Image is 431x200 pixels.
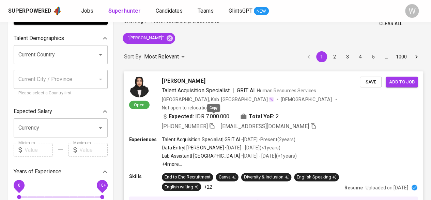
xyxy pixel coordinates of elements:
[405,4,419,18] div: W
[162,87,230,93] span: Talent Acquisition Specialist
[224,144,280,151] p: • [DATE] - [DATE] ( <1 years )
[162,144,224,151] p: Data Entry | [PERSON_NAME]
[108,8,141,14] b: Superhunter
[162,96,274,103] div: [GEOGRAPHIC_DATA], Kab. [GEOGRAPHIC_DATA]
[108,7,142,15] a: Superhunter
[14,165,108,178] div: Years of Experience
[162,152,240,159] p: Lab Assistant | [GEOGRAPHIC_DATA]
[162,136,240,143] p: Talent Acquisition Specialist | GRIT AI
[162,161,297,168] p: +4 more ...
[386,77,418,87] button: Add to job
[221,123,309,129] span: [EMAIL_ADDRESS][DOMAIN_NAME]
[165,184,198,190] div: English writing
[14,105,108,118] div: Expected Salary
[389,78,414,86] span: Add to job
[329,51,340,62] button: Go to page 2
[18,183,20,188] span: 0
[232,86,234,94] span: |
[14,31,108,45] div: Talent Demographics
[8,7,51,15] div: Superpowered
[360,77,382,87] button: Save
[156,7,184,15] a: Candidates
[276,112,279,120] span: 2
[219,174,236,181] div: Canva
[53,6,62,16] img: app logo
[25,143,53,157] input: Value
[363,78,378,86] span: Save
[316,51,327,62] button: page 1
[198,7,215,15] a: Teams
[249,112,274,120] b: Total YoE:
[368,51,379,62] button: Go to page 5
[229,7,269,15] a: GlintsGPT NEW
[254,8,269,15] span: NEW
[124,53,141,61] p: Sort By
[18,90,103,97] p: Please select a Country first
[14,107,52,116] p: Expected Salary
[240,136,295,143] p: • [DATE] - Present ( 2 years )
[411,51,422,62] button: Go to next page
[129,136,162,143] p: Experiences
[81,8,93,14] span: Jobs
[165,174,210,181] div: End to End Recruitment
[124,17,219,30] p: Showing of talent profiles found
[240,152,297,159] p: • [DATE] - [DATE] ( <1 years )
[169,112,194,120] b: Expected:
[131,102,147,107] span: Open
[144,53,179,61] p: Most Relevant
[123,33,175,44] div: "[PERSON_NAME]"
[281,96,333,103] span: [DEMOGRAPHIC_DATA]
[366,184,408,191] p: Uploaded on [DATE]
[79,143,108,157] input: Value
[302,51,423,62] nav: pagination navigation
[129,173,162,180] p: Skills
[8,6,62,16] a: Superpoweredapp logo
[162,77,205,85] span: [PERSON_NAME]
[144,51,187,63] div: Most Relevant
[229,8,252,14] span: GlintsGPT
[344,184,363,191] p: Resume
[394,51,409,62] button: Go to page 1000
[14,34,64,42] p: Talent Demographics
[268,96,274,102] img: magic_wand.svg
[129,77,150,97] img: 93ed8efe827649fd276e8828ce5c3e55.jpg
[355,51,366,62] button: Go to page 4
[162,112,229,120] div: IDR 7.000.000
[381,53,392,60] div: …
[198,8,214,14] span: Teams
[96,50,105,59] button: Open
[342,51,353,62] button: Go to page 3
[98,183,106,188] span: 10+
[81,7,95,15] a: Jobs
[297,174,336,181] div: English Speaking
[156,8,183,14] span: Candidates
[14,168,61,176] p: Years of Experience
[257,88,316,93] span: Human Resources Services
[123,35,168,41] span: "[PERSON_NAME]"
[376,17,405,30] button: Clear All
[162,123,207,129] span: [PHONE_NUMBER]
[237,87,255,93] span: GRIT AI
[96,123,105,133] button: Open
[244,174,289,181] div: Diversity & Inclusion
[204,183,212,190] p: +22
[379,19,402,28] span: Clear All
[162,104,209,111] p: Not open to relocation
